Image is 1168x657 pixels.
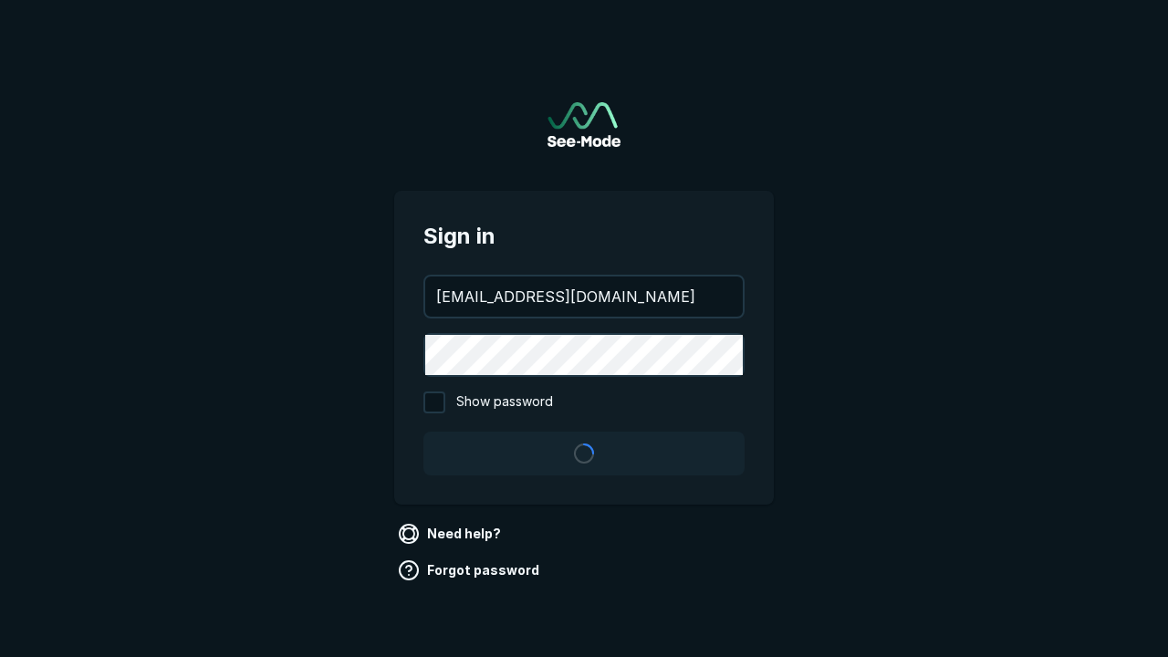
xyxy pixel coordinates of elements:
span: Show password [456,391,553,413]
span: Sign in [423,220,745,253]
a: Forgot password [394,556,547,585]
a: Go to sign in [547,102,620,147]
img: See-Mode Logo [547,102,620,147]
input: your@email.com [425,276,743,317]
a: Need help? [394,519,508,548]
